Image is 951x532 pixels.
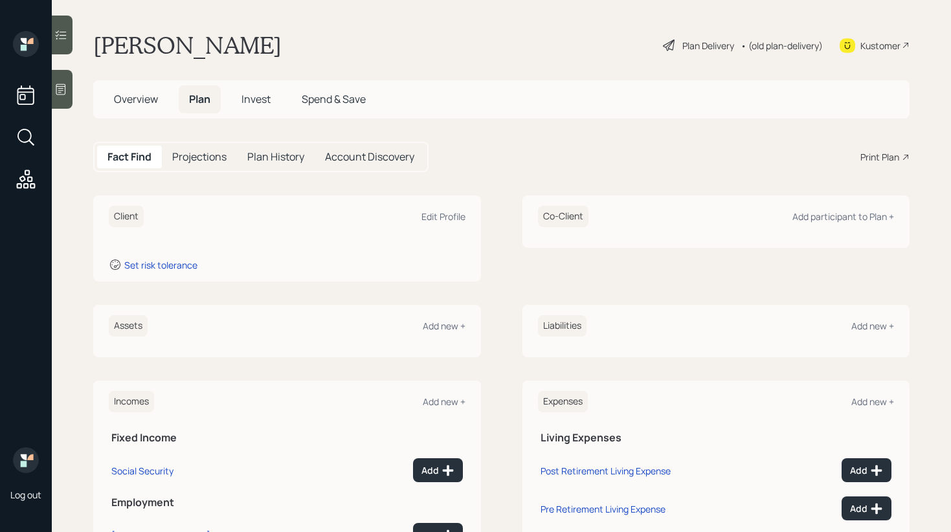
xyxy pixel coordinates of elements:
[114,92,158,106] span: Overview
[850,464,883,477] div: Add
[325,151,414,163] h5: Account Discovery
[10,489,41,501] div: Log out
[850,502,883,515] div: Add
[111,496,463,509] h5: Employment
[541,503,666,515] div: Pre Retirement Living Expense
[741,39,823,52] div: • (old plan-delivery)
[792,210,894,223] div: Add participant to Plan +
[111,432,463,444] h5: Fixed Income
[682,39,734,52] div: Plan Delivery
[538,315,587,337] h6: Liabilities
[189,92,210,106] span: Plan
[423,395,465,408] div: Add new +
[302,92,366,106] span: Spend & Save
[860,150,899,164] div: Print Plan
[842,458,891,482] button: Add
[842,496,891,520] button: Add
[541,465,671,477] div: Post Retirement Living Expense
[107,151,151,163] h5: Fact Find
[541,432,892,444] h5: Living Expenses
[172,151,227,163] h5: Projections
[109,391,154,412] h6: Incomes
[851,395,894,408] div: Add new +
[538,206,588,227] h6: Co-Client
[851,320,894,332] div: Add new +
[421,464,454,477] div: Add
[421,210,465,223] div: Edit Profile
[93,31,282,60] h1: [PERSON_NAME]
[124,259,197,271] div: Set risk tolerance
[538,391,588,412] h6: Expenses
[247,151,304,163] h5: Plan History
[109,206,144,227] h6: Client
[241,92,271,106] span: Invest
[413,458,463,482] button: Add
[423,320,465,332] div: Add new +
[13,447,39,473] img: retirable_logo.png
[109,315,148,337] h6: Assets
[860,39,901,52] div: Kustomer
[111,465,173,477] div: Social Security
